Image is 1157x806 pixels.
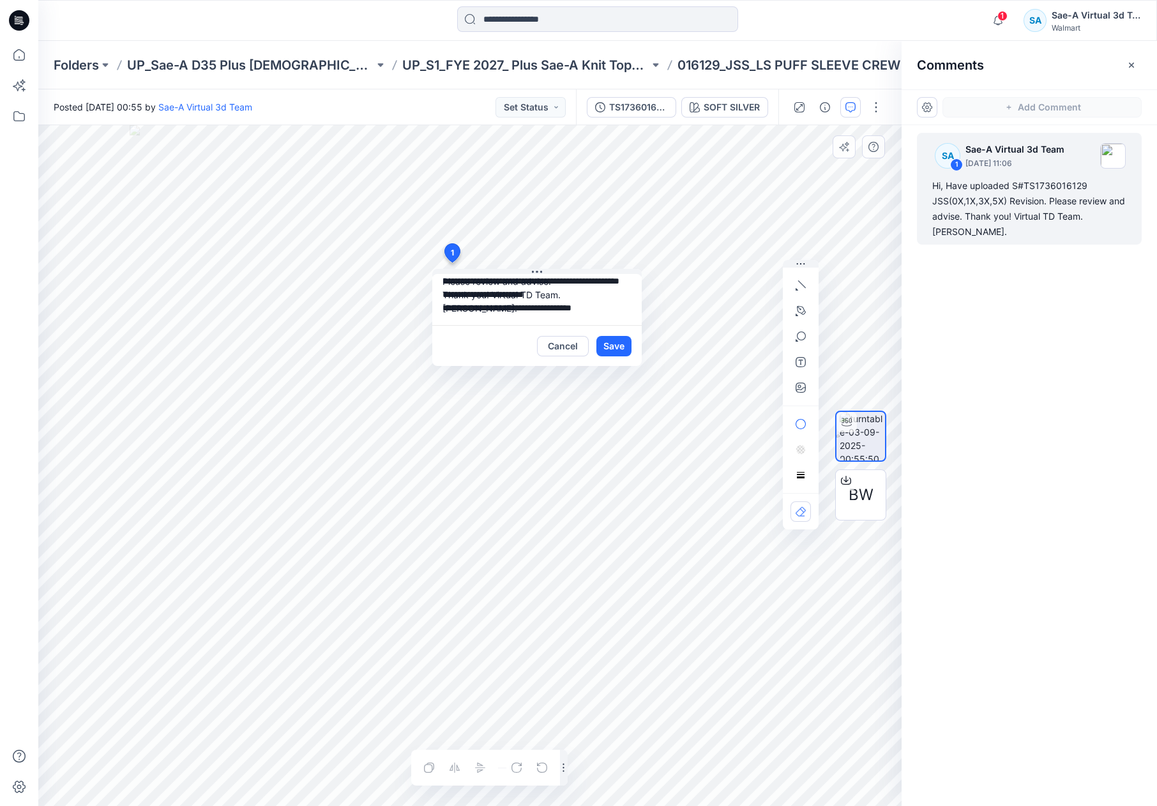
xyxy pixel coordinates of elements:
[451,247,454,259] span: 1
[815,97,835,118] button: Details
[704,100,760,114] div: SOFT SILVER
[127,56,374,74] a: UP_Sae-A D35 Plus [DEMOGRAPHIC_DATA] Top
[997,11,1008,21] span: 1
[917,57,984,73] h2: Comments
[840,412,885,460] img: turntable-03-09-2025-00:55:50
[1024,9,1047,32] div: SA
[596,336,631,356] button: Save
[849,483,873,506] span: BW
[158,102,252,112] a: Sae-A Virtual 3d Team
[677,56,925,74] p: 016129_JSS_LS PUFF SLEEVE CREW NECK TOP
[965,142,1064,157] p: Sae-A Virtual 3d Team
[587,97,676,118] button: TS1736016129_SIZE SET_REV2_LS PUFF SLEEVE CREW NECK TOP_SAEA_090225
[54,100,252,114] span: Posted [DATE] 00:55 by
[950,158,963,171] div: 1
[609,100,668,114] div: TS1736016129_SIZE SET_REV2_LS PUFF SLEEVE CREW NECK TOP_SAEA_090225
[54,56,99,74] a: Folders
[1052,23,1141,33] div: Walmart
[932,178,1126,240] div: Hi, Have uploaded S#TS1736016129 JSS(0X,1X,3X,5X) Revision. Please review and advise. Thank you! ...
[935,143,960,169] div: SA
[1052,8,1141,23] div: Sae-A Virtual 3d Team
[965,157,1064,170] p: [DATE] 11:06
[537,336,589,356] button: Cancel
[942,97,1142,118] button: Add Comment
[402,56,649,74] a: UP_S1_FYE 2027_ Plus Sae-A Knit Tops & dresses
[681,97,768,118] button: SOFT SILVER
